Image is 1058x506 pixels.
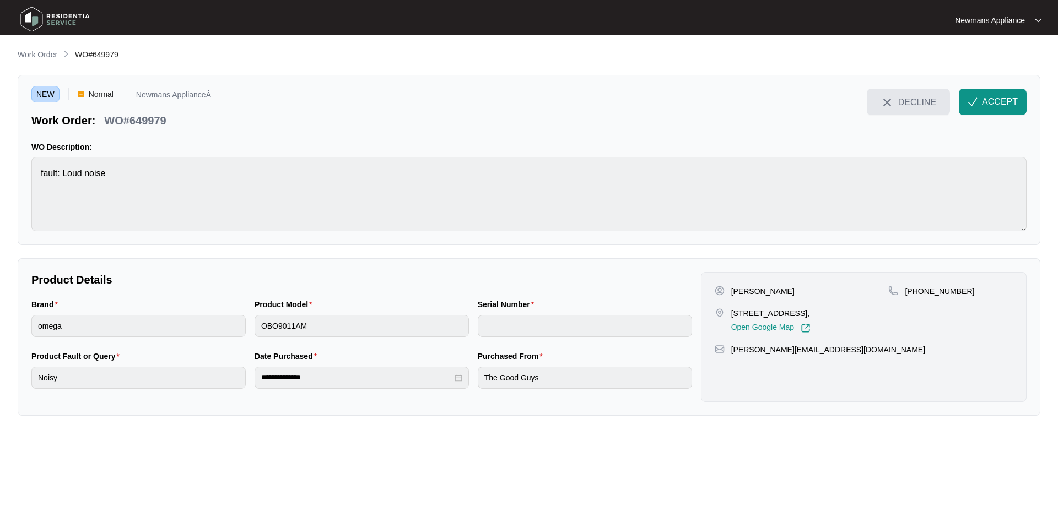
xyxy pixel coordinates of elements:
p: Work Order: [31,113,95,128]
p: Newmans ApplianceÂ [136,91,211,102]
a: Open Google Map [731,323,811,333]
img: Vercel Logo [78,91,84,97]
input: Product Fault or Query [31,367,246,389]
span: Normal [84,86,118,102]
p: Newmans Appliance [955,15,1025,26]
a: Work Order [15,49,60,61]
input: Serial Number [478,315,692,337]
img: residentia service logo [17,3,94,36]
p: WO#649979 [104,113,166,128]
img: Link-External [801,323,811,333]
label: Brand [31,299,62,310]
p: WO Description: [31,142,1027,153]
input: Product Model [255,315,469,337]
span: DECLINE [898,96,936,108]
span: ACCEPT [982,95,1018,108]
p: [PERSON_NAME] [731,286,795,297]
input: Date Purchased [261,372,452,383]
input: Brand [31,315,246,337]
p: Product Details [31,272,692,287]
button: close-IconDECLINE [867,89,950,115]
span: WO#649979 [75,50,118,59]
label: Date Purchased [255,351,321,362]
span: NEW [31,86,60,102]
label: Product Fault or Query [31,351,124,362]
label: Serial Number [478,299,538,310]
img: map-pin [715,308,725,318]
img: check-Icon [968,97,978,107]
textarea: fault: Loud noise [31,157,1027,231]
input: Purchased From [478,367,692,389]
p: [PERSON_NAME][EMAIL_ADDRESS][DOMAIN_NAME] [731,344,925,355]
p: [PHONE_NUMBER] [905,286,974,297]
p: [STREET_ADDRESS], [731,308,811,319]
img: map-pin [888,286,898,296]
img: close-Icon [881,96,894,109]
label: Product Model [255,299,317,310]
img: map-pin [715,344,725,354]
button: check-IconACCEPT [959,89,1027,115]
img: dropdown arrow [1035,18,1041,23]
label: Purchased From [478,351,547,362]
p: Work Order [18,49,57,60]
img: chevron-right [62,50,71,58]
img: user-pin [715,286,725,296]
